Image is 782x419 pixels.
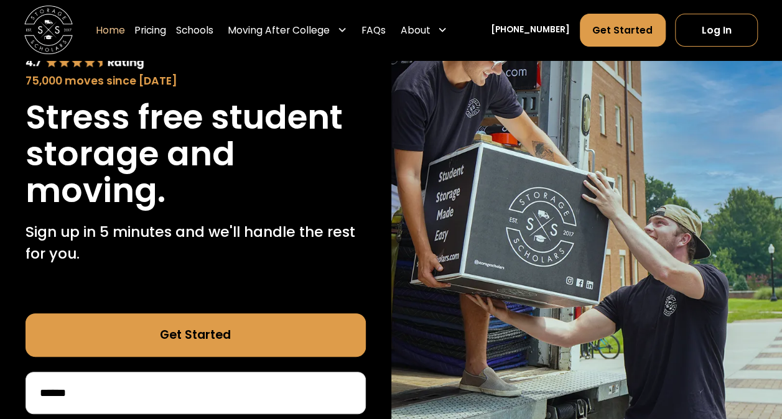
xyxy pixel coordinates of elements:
[675,14,758,47] a: Log In
[96,13,125,47] a: Home
[26,99,366,209] h1: Stress free student storage and moving.
[580,14,666,47] a: Get Started
[491,24,570,37] a: [PHONE_NUMBER]
[24,6,73,55] img: Storage Scholars main logo
[223,13,351,47] div: Moving After College
[228,23,330,37] div: Moving After College
[26,73,366,89] div: 75,000 moves since [DATE]
[361,13,386,47] a: FAQs
[134,13,166,47] a: Pricing
[400,23,430,37] div: About
[176,13,213,47] a: Schools
[26,313,366,357] a: Get Started
[26,221,366,264] p: Sign up in 5 minutes and we'll handle the rest for you.
[396,13,452,47] div: About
